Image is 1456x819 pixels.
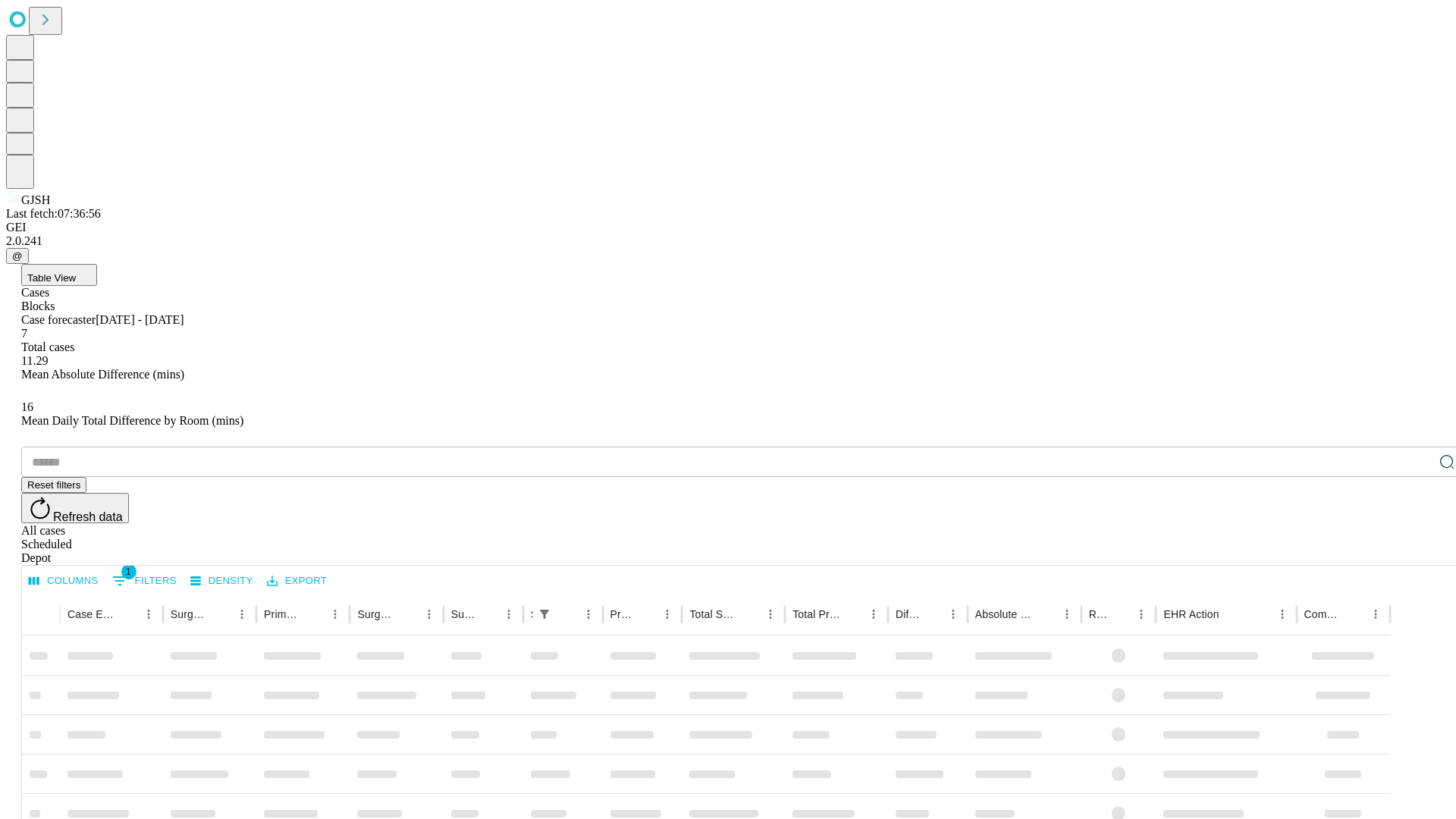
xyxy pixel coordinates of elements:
button: Sort [921,604,943,625]
span: Case forecaster [21,313,96,326]
div: Primary Service [264,608,302,620]
button: Sort [303,604,325,625]
button: @ [6,248,29,264]
span: 16 [21,400,33,413]
button: Menu [498,604,519,625]
button: Sort [1109,604,1131,625]
span: Last fetch: 07:36:56 [6,207,101,220]
div: Scheduled In Room Duration [531,608,532,620]
div: Surgery Name [357,608,395,620]
button: Sort [117,604,138,625]
span: 7 [21,327,27,340]
span: [DATE] - [DATE] [96,313,184,326]
button: Sort [1344,604,1365,625]
button: Menu [657,604,678,625]
button: Menu [578,604,599,625]
button: Export [263,570,331,593]
button: Menu [138,604,159,625]
button: Menu [1365,604,1386,625]
span: Mean Daily Total Difference by Room (mins) [21,414,243,427]
button: Sort [739,604,760,625]
button: Menu [863,604,884,625]
button: Sort [635,604,657,625]
button: Show filters [534,604,555,625]
span: Reset filters [27,479,80,491]
span: @ [12,250,23,262]
div: Case Epic Id [67,608,115,620]
div: Absolute Difference [975,608,1034,620]
button: Refresh data [21,493,129,523]
button: Sort [557,604,578,625]
button: Menu [1056,604,1078,625]
span: Mean Absolute Difference (mins) [21,368,184,381]
button: Density [187,570,257,593]
span: 11.29 [21,354,48,367]
button: Menu [231,604,253,625]
button: Menu [943,604,964,625]
div: Comments [1304,608,1342,620]
button: Reset filters [21,477,86,493]
div: 2.0.241 [6,234,1450,248]
div: Resolved in EHR [1089,608,1109,620]
div: Difference [896,608,920,620]
span: Refresh data [53,510,123,523]
span: GJSH [21,193,50,206]
div: GEI [6,221,1450,234]
span: 1 [121,564,136,579]
button: Sort [210,604,231,625]
button: Menu [419,604,440,625]
div: Surgery Date [451,608,475,620]
button: Table View [21,264,97,286]
button: Menu [1272,604,1293,625]
button: Sort [842,604,863,625]
div: Total Predicted Duration [792,608,840,620]
button: Sort [1221,604,1242,625]
div: EHR Action [1163,608,1219,620]
span: Table View [27,272,76,284]
button: Menu [760,604,781,625]
div: Total Scheduled Duration [689,608,737,620]
button: Menu [325,604,346,625]
span: Total cases [21,340,74,353]
button: Sort [397,604,419,625]
button: Sort [477,604,498,625]
div: Predicted In Room Duration [610,608,635,620]
div: Surgeon Name [171,608,209,620]
button: Show filters [108,569,180,593]
button: Menu [1131,604,1152,625]
button: Sort [1035,604,1056,625]
button: Select columns [25,570,102,593]
div: 1 active filter [534,604,555,625]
